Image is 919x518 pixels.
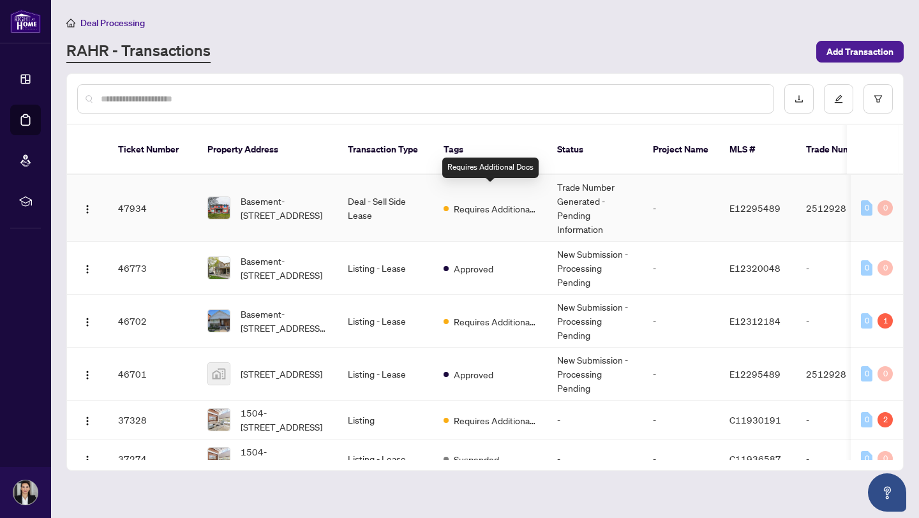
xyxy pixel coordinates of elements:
span: Basement-[STREET_ADDRESS] [241,254,327,282]
span: Deal Processing [80,17,145,29]
td: 46702 [108,295,197,348]
div: 0 [878,451,893,466]
span: [STREET_ADDRESS] [241,367,322,381]
td: - [643,440,719,478]
td: Listing - Lease [338,242,433,295]
img: thumbnail-img [208,448,230,470]
td: - [796,295,885,348]
div: 0 [861,313,872,329]
span: E12320048 [729,262,781,274]
th: Tags [433,125,547,175]
span: E12295489 [729,202,781,214]
div: 0 [878,260,893,276]
td: Listing - Lease [338,440,433,478]
td: New Submission - Processing Pending [547,295,643,348]
td: New Submission - Processing Pending [547,242,643,295]
td: 46773 [108,242,197,295]
button: Logo [77,198,98,218]
img: Logo [82,204,93,214]
img: thumbnail-img [208,409,230,431]
img: thumbnail-img [208,310,230,332]
img: thumbnail-img [208,257,230,279]
td: Deal - Sell Side Lease [338,175,433,242]
td: 2512928 [796,348,885,401]
button: Logo [77,410,98,430]
img: Logo [82,455,93,465]
img: thumbnail-img [208,363,230,385]
td: - [796,242,885,295]
button: edit [824,84,853,114]
th: Status [547,125,643,175]
img: Profile Icon [13,480,38,505]
span: C11930191 [729,414,781,426]
td: Listing - Lease [338,295,433,348]
th: Transaction Type [338,125,433,175]
td: 2512928 [796,175,885,242]
a: RAHR - Transactions [66,40,211,63]
div: 2 [878,412,893,427]
span: Approved [454,262,493,276]
div: 0 [861,451,872,466]
th: Property Address [197,125,338,175]
span: Add Transaction [826,41,893,62]
button: filter [863,84,893,114]
th: Ticket Number [108,125,197,175]
td: - [796,401,885,440]
td: - [643,175,719,242]
span: filter [874,94,883,103]
td: - [547,440,643,478]
span: home [66,18,75,27]
th: Trade Number [796,125,885,175]
td: 37274 [108,440,197,478]
td: - [643,242,719,295]
div: Requires Additional Docs [442,158,539,178]
span: C11936587 [729,453,781,464]
div: 0 [861,366,872,381]
button: Add Transaction [816,41,904,63]
button: Open asap [868,473,906,512]
img: Logo [82,317,93,327]
td: - [643,348,719,401]
div: 0 [861,412,872,427]
td: New Submission - Processing Pending [547,348,643,401]
img: logo [10,10,41,33]
td: - [643,401,719,440]
td: Trade Number Generated - Pending Information [547,175,643,242]
td: 46701 [108,348,197,401]
span: Requires Additional Docs [454,413,537,427]
span: Suspended [454,452,499,466]
td: Listing [338,401,433,440]
td: 37328 [108,401,197,440]
span: E12312184 [729,315,781,327]
span: Requires Additional Docs [454,202,537,216]
img: Logo [82,416,93,426]
div: 1 [878,313,893,329]
th: MLS # [719,125,796,175]
td: - [796,440,885,478]
span: 1504-[STREET_ADDRESS] [241,445,327,473]
button: download [784,84,814,114]
span: download [795,94,803,103]
button: Logo [77,258,98,278]
td: - [643,295,719,348]
div: 0 [861,260,872,276]
div: 0 [861,200,872,216]
img: Logo [82,370,93,380]
th: Project Name [643,125,719,175]
button: Logo [77,448,98,469]
img: Logo [82,264,93,274]
span: Approved [454,367,493,381]
span: Basement-[STREET_ADDRESS] [241,194,327,222]
td: Listing - Lease [338,348,433,401]
span: Requires Additional Docs [454,314,537,329]
td: - [547,401,643,440]
span: 1504-[STREET_ADDRESS] [241,406,327,434]
span: Basement-[STREET_ADDRESS][PERSON_NAME] [241,307,327,335]
div: 0 [878,366,893,381]
button: Logo [77,364,98,384]
div: 0 [878,200,893,216]
img: thumbnail-img [208,197,230,219]
button: Logo [77,311,98,331]
span: edit [834,94,843,103]
span: E12295489 [729,368,781,380]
